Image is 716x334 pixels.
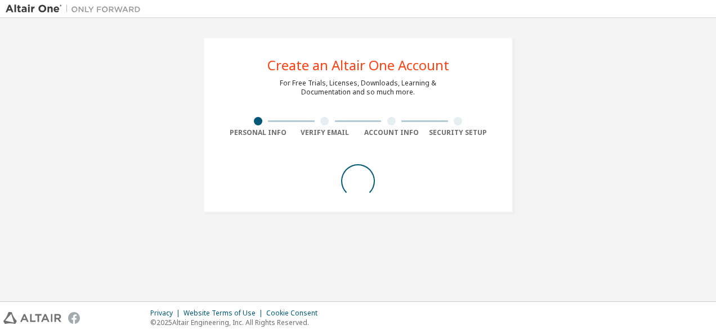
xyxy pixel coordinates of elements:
div: Create an Altair One Account [267,58,449,72]
div: Cookie Consent [266,309,324,318]
div: Personal Info [225,128,292,137]
img: altair_logo.svg [3,312,61,324]
div: For Free Trials, Licenses, Downloads, Learning & Documentation and so much more. [280,79,436,97]
div: Verify Email [292,128,359,137]
p: © 2025 Altair Engineering, Inc. All Rights Reserved. [150,318,324,327]
img: facebook.svg [68,312,80,324]
img: Altair One [6,3,146,15]
div: Privacy [150,309,184,318]
div: Security Setup [425,128,492,137]
div: Website Terms of Use [184,309,266,318]
div: Account Info [358,128,425,137]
